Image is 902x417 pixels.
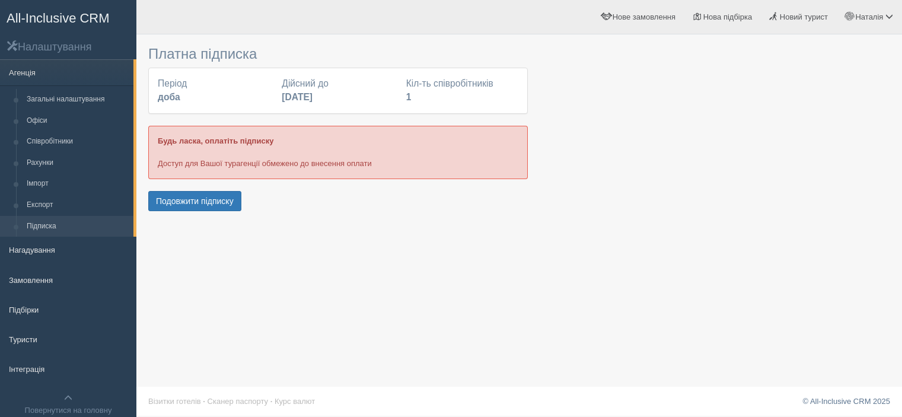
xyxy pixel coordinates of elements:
[158,92,180,102] b: доба
[400,77,524,104] div: Кіл-ть співробітників
[276,77,400,104] div: Дійсний до
[158,136,273,145] b: Будь ласка, оплатіть підписку
[203,397,205,406] span: ·
[703,12,753,21] span: Нова підбірка
[21,131,133,152] a: Співробітники
[21,110,133,132] a: Офіси
[21,89,133,110] a: Загальні налаштування
[270,397,273,406] span: ·
[208,397,268,406] a: Сканер паспорту
[21,173,133,195] a: Імпорт
[275,397,315,406] a: Курс валют
[21,216,133,237] a: Підписка
[780,12,828,21] span: Новий турист
[152,77,276,104] div: Період
[613,12,675,21] span: Нове замовлення
[7,11,110,26] span: All-Inclusive CRM
[406,92,412,102] b: 1
[148,126,528,179] div: Доступ для Вашої турагенції обмежено до внесення оплати
[21,195,133,216] a: Експорт
[148,46,528,62] h3: Платна підписка
[148,191,241,211] button: Подовжити підписку
[855,12,883,21] span: Наталія
[21,152,133,174] a: Рахунки
[802,397,890,406] a: © All-Inclusive CRM 2025
[1,1,136,33] a: All-Inclusive CRM
[148,397,201,406] a: Візитки готелів
[282,92,313,102] b: [DATE]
